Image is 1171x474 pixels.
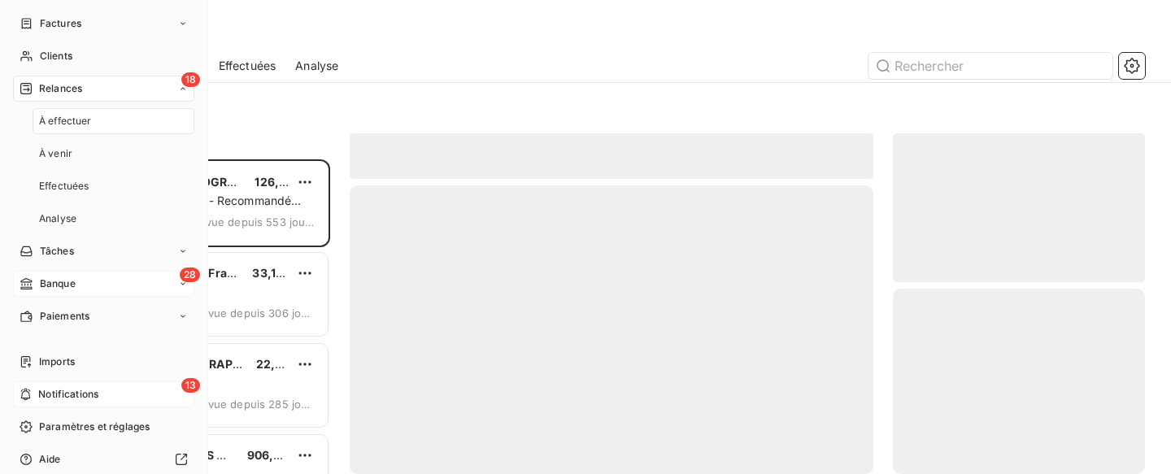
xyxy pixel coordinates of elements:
span: Paiements [40,309,89,324]
span: Analyse [295,58,338,74]
span: 18 [181,72,200,87]
span: Analyse [39,211,76,226]
span: 13 [181,378,200,393]
span: 28 [180,267,200,282]
span: 126,23 € [255,175,304,189]
iframe: Intercom live chat [1116,419,1155,458]
span: prévue depuis 285 jours [190,398,315,411]
span: Clients [40,49,72,63]
input: Rechercher [868,53,1112,79]
span: Notifications [38,387,98,402]
span: prévue depuis 553 jours [188,215,315,228]
a: Aide [13,446,194,472]
span: À venir [39,146,72,161]
span: 33,12 € [252,266,294,280]
span: Effectuées [39,179,89,194]
span: Factures [40,16,81,31]
span: Paramètres et réglages [39,420,150,434]
span: Banque [40,276,76,291]
span: 22,64 € [256,357,301,371]
span: Imports [39,354,75,369]
span: prévue depuis 306 jours [190,307,315,320]
span: Ne plus relancer - Recommandé envoyé [116,194,301,224]
span: À effectuer [39,114,92,128]
span: Effectuées [219,58,276,74]
span: 906,34 € [247,448,299,462]
span: Aide [39,452,61,467]
span: Relances [39,81,82,96]
span: Tâches [40,244,74,259]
